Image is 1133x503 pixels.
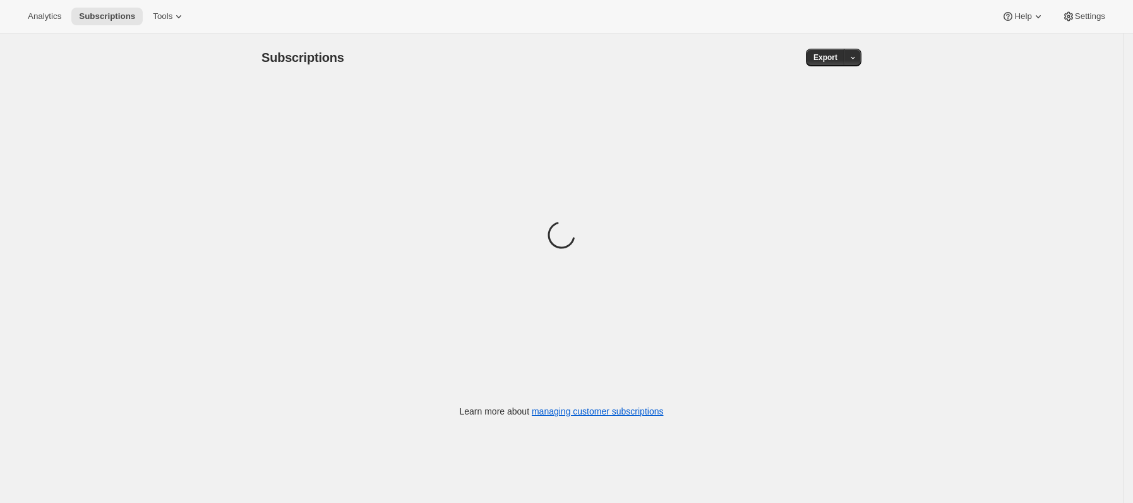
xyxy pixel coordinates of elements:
[20,8,69,25] button: Analytics
[806,49,845,66] button: Export
[1075,11,1105,21] span: Settings
[153,11,172,21] span: Tools
[813,52,837,63] span: Export
[79,11,135,21] span: Subscriptions
[1055,8,1113,25] button: Settings
[994,8,1052,25] button: Help
[532,406,664,416] a: managing customer subscriptions
[1014,11,1031,21] span: Help
[28,11,61,21] span: Analytics
[71,8,143,25] button: Subscriptions
[261,51,344,64] span: Subscriptions
[460,405,664,418] p: Learn more about
[145,8,193,25] button: Tools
